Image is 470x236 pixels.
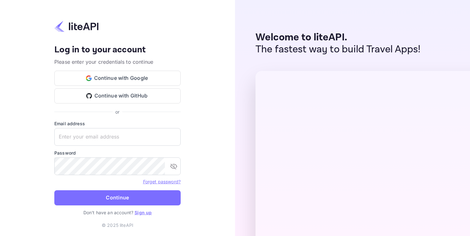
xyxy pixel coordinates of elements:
[143,178,181,185] a: Forget password?
[54,190,181,205] button: Continue
[135,210,152,215] a: Sign up
[256,32,421,44] p: Welcome to liteAPI.
[54,150,181,156] label: Password
[54,44,181,56] h4: Log in to your account
[256,44,421,56] p: The fastest way to build Travel Apps!
[54,20,99,32] img: liteapi
[54,120,181,127] label: Email address
[54,209,181,216] p: Don't have an account?
[54,128,181,146] input: Enter your email address
[102,222,133,228] p: © 2025 liteAPI
[54,71,181,86] button: Continue with Google
[54,58,181,66] p: Please enter your credentials to continue
[115,109,119,115] p: or
[143,179,181,184] a: Forget password?
[54,88,181,103] button: Continue with GitHub
[167,160,180,173] button: toggle password visibility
